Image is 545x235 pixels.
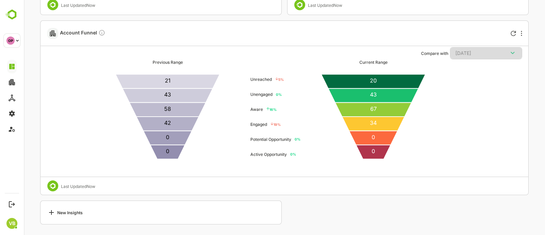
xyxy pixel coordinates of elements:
[397,51,424,56] ag: Compare with
[36,29,81,37] span: Account Funnel
[6,218,17,229] div: VB
[3,8,21,21] img: BambooboxLogoMark.f1c84d78b4c51b1a7b5f700c9845e183.svg
[497,31,498,36] div: More
[75,29,81,37] div: Compare Funnel to any previous dates, and click on any plot in the current funnel to view the det...
[24,208,59,217] div: New Insights
[336,60,364,65] div: Current Range
[227,87,258,102] ul: Unengaged
[487,31,492,36] div: Refresh
[227,132,277,147] ul: Potential Opportunity
[129,60,159,65] div: Previous Range
[243,107,253,112] p12: 16 %
[271,137,277,141] p12: 0 %
[37,184,72,189] div: Last Updated Now
[7,200,16,209] button: Logout
[227,117,257,132] ul: Engaged
[227,72,260,87] ul: Unreached
[266,152,272,156] p12: 0 %
[284,3,318,8] div: Last Updated Now
[227,147,272,162] ul: Active Opportunity
[426,47,498,59] button: [DATE]
[227,102,253,117] ul: Aware
[247,122,257,127] p12: 19 %
[16,201,258,224] a: New Insights
[6,36,15,45] div: OP
[432,49,493,58] div: [DATE]
[252,92,258,97] p12: 0 %
[37,3,72,8] div: Last Updated Now
[251,77,260,82] p12: 5 %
